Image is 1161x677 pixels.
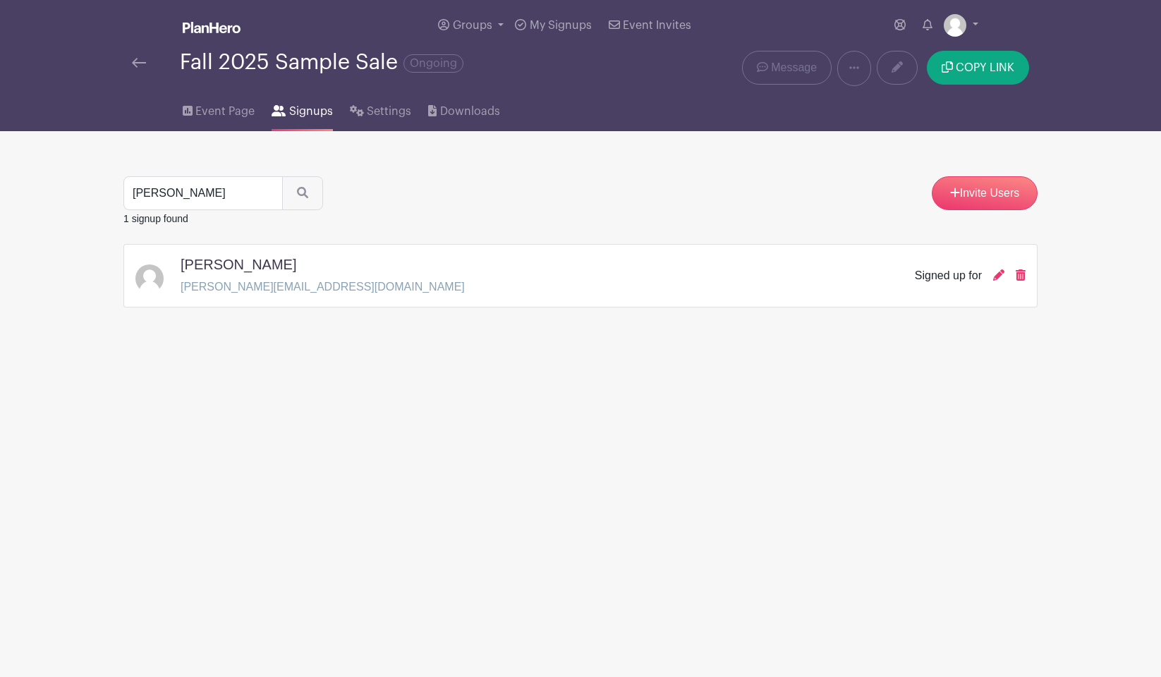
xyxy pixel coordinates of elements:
span: Ongoing [403,54,463,73]
span: Downloads [440,103,500,120]
p: [PERSON_NAME][EMAIL_ADDRESS][DOMAIN_NAME] [181,279,465,295]
span: COPY LINK [956,62,1014,73]
img: default-ce2991bfa6775e67f084385cd625a349d9dcbb7a52a09fb2fda1e96e2d18dcdb.png [135,264,164,293]
span: Settings [367,103,411,120]
img: default-ce2991bfa6775e67f084385cd625a349d9dcbb7a52a09fb2fda1e96e2d18dcdb.png [944,14,966,37]
img: back-arrow-29a5d9b10d5bd6ae65dc969a981735edf675c4d7a1fe02e03b50dbd4ba3cdb55.svg [132,58,146,68]
a: Message [742,51,832,85]
span: Message [771,59,817,76]
input: Search Signups [123,176,283,210]
img: logo_white-6c42ec7e38ccf1d336a20a19083b03d10ae64f83f12c07503d8b9e83406b4c7d.svg [183,22,241,33]
a: Invite Users [932,176,1038,210]
a: Event Page [183,86,255,131]
span: Event Invites [623,20,691,31]
span: My Signups [530,20,592,31]
a: Signups [272,86,332,131]
a: Downloads [428,86,499,131]
div: Fall 2025 Sample Sale [180,51,463,74]
button: COPY LINK [927,51,1029,85]
h5: [PERSON_NAME] [181,256,296,273]
span: Event Page [195,103,255,120]
div: Signed up for [915,267,982,284]
small: 1 signup found [123,213,188,224]
a: Settings [350,86,411,131]
span: Signups [289,103,333,120]
span: Groups [453,20,492,31]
